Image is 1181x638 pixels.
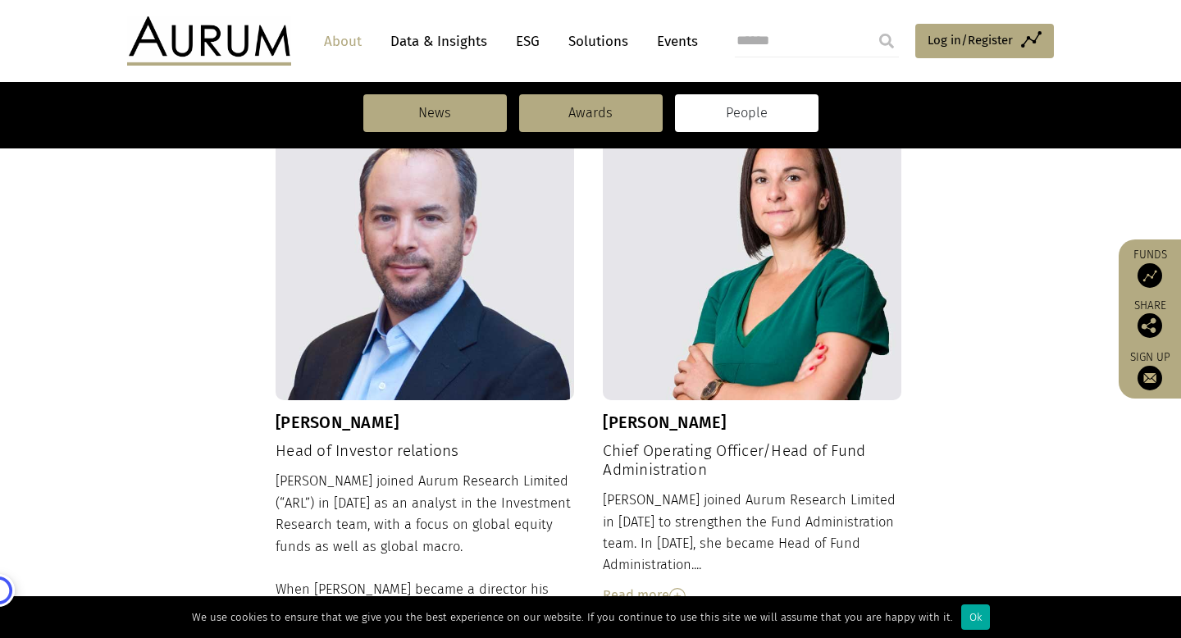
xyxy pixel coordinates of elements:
a: People [675,94,818,132]
a: Solutions [560,26,636,57]
a: Funds [1127,248,1173,288]
div: Share [1127,300,1173,338]
img: Read More [669,588,686,604]
h3: [PERSON_NAME] [603,412,901,432]
div: Ok [961,604,990,630]
span: Log in/Register [928,30,1013,50]
div: Read more [603,585,901,606]
a: Data & Insights [382,26,495,57]
a: Sign up [1127,350,1173,390]
img: Share this post [1138,313,1162,338]
img: Sign up to our newsletter [1138,366,1162,390]
img: Access Funds [1138,263,1162,288]
a: ESG [508,26,548,57]
a: About [316,26,370,57]
a: Awards [519,94,663,132]
h3: [PERSON_NAME] [276,412,574,432]
a: News [363,94,507,132]
div: [PERSON_NAME] joined Aurum Research Limited in [DATE] to strengthen the Fund Administration team.... [603,490,901,606]
h4: Head of Investor relations [276,442,574,461]
h4: Chief Operating Officer/Head of Fund Administration [603,442,901,480]
a: Log in/Register [915,24,1054,58]
img: Aurum [127,16,291,66]
a: Events [649,26,698,57]
input: Submit [870,25,903,57]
